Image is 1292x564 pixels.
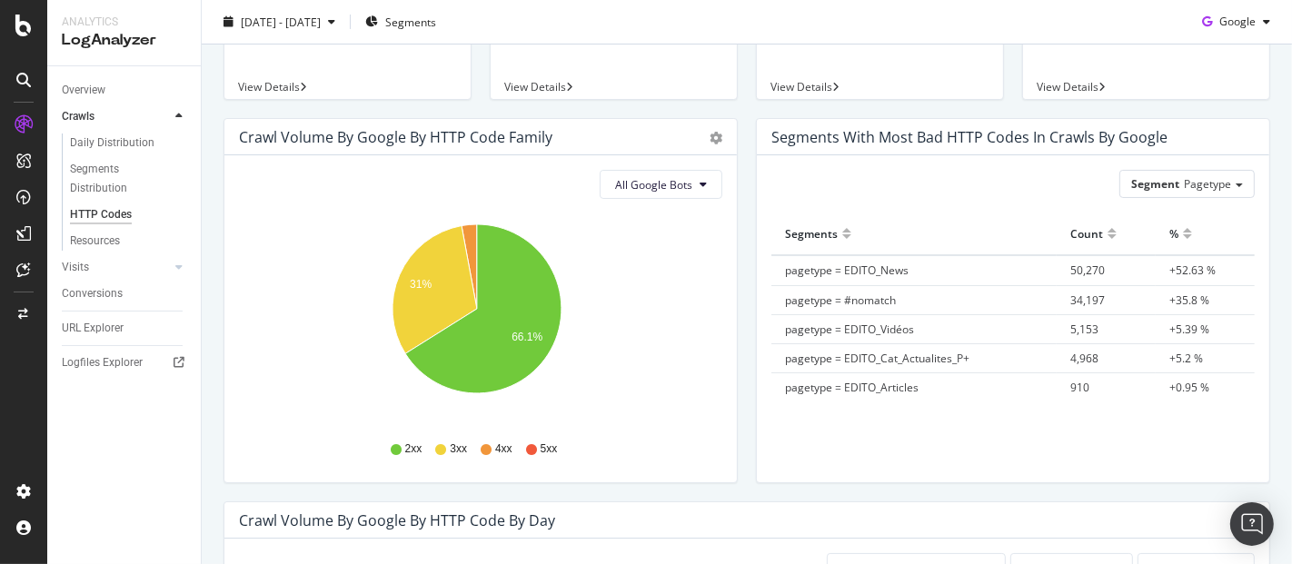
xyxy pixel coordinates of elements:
[512,331,542,343] text: 66.1%
[70,160,188,198] a: Segments Distribution
[70,134,188,153] a: Daily Distribution
[1169,380,1209,395] span: +0.95 %
[62,258,89,277] div: Visits
[239,511,555,529] div: Crawl Volume by google by HTTP Code by Day
[62,107,94,126] div: Crawls
[62,258,170,277] a: Visits
[358,7,443,36] button: Segments
[62,81,105,100] div: Overview
[1070,351,1098,366] span: 4,968
[1070,322,1098,337] span: 5,153
[62,284,188,303] a: Conversions
[785,380,919,395] span: pagetype = EDITO_Articles
[1169,292,1209,308] span: +35.8 %
[62,353,143,372] div: Logfiles Explorer
[70,232,120,251] div: Resources
[1184,176,1231,192] span: Pagetype
[62,353,188,372] a: Logfiles Explorer
[405,441,422,457] span: 2xx
[1195,7,1277,36] button: Google
[1230,502,1274,546] div: Open Intercom Messenger
[70,232,188,251] a: Resources
[62,30,186,51] div: LogAnalyzer
[1070,380,1089,395] span: 910
[70,205,132,224] div: HTTP Codes
[785,322,914,337] span: pagetype = EDITO_Vidéos
[1037,79,1098,94] span: View Details
[1169,322,1209,337] span: +5.39 %
[785,292,896,308] span: pagetype = #nomatch
[1169,219,1178,248] div: %
[239,213,715,424] svg: A chart.
[238,79,300,94] span: View Details
[450,441,467,457] span: 3xx
[541,441,558,457] span: 5xx
[239,128,552,146] div: Crawl Volume by google by HTTP Code Family
[62,81,188,100] a: Overview
[62,319,124,338] div: URL Explorer
[1131,176,1179,192] span: Segment
[1070,219,1103,248] div: Count
[771,128,1168,146] div: Segments with most bad HTTP codes in Crawls by google
[241,14,321,29] span: [DATE] - [DATE]
[1169,351,1203,366] span: +5.2 %
[1219,14,1256,29] span: Google
[770,79,832,94] span: View Details
[495,441,512,457] span: 4xx
[410,278,432,291] text: 31%
[1070,262,1105,278] span: 50,270
[385,14,436,29] span: Segments
[70,160,171,198] div: Segments Distribution
[785,351,969,366] span: pagetype = EDITO_Cat_Actualites_P+
[600,170,722,199] button: All Google Bots
[615,177,692,193] span: All Google Bots
[785,219,838,248] div: Segments
[70,134,154,153] div: Daily Distribution
[504,79,566,94] span: View Details
[62,319,188,338] a: URL Explorer
[62,107,170,126] a: Crawls
[216,7,343,36] button: [DATE] - [DATE]
[1169,262,1216,278] span: +52.63 %
[1070,292,1105,308] span: 34,197
[710,132,722,144] div: gear
[785,262,909,278] span: pagetype = EDITO_News
[62,15,186,30] div: Analytics
[62,284,123,303] div: Conversions
[70,205,188,224] a: HTTP Codes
